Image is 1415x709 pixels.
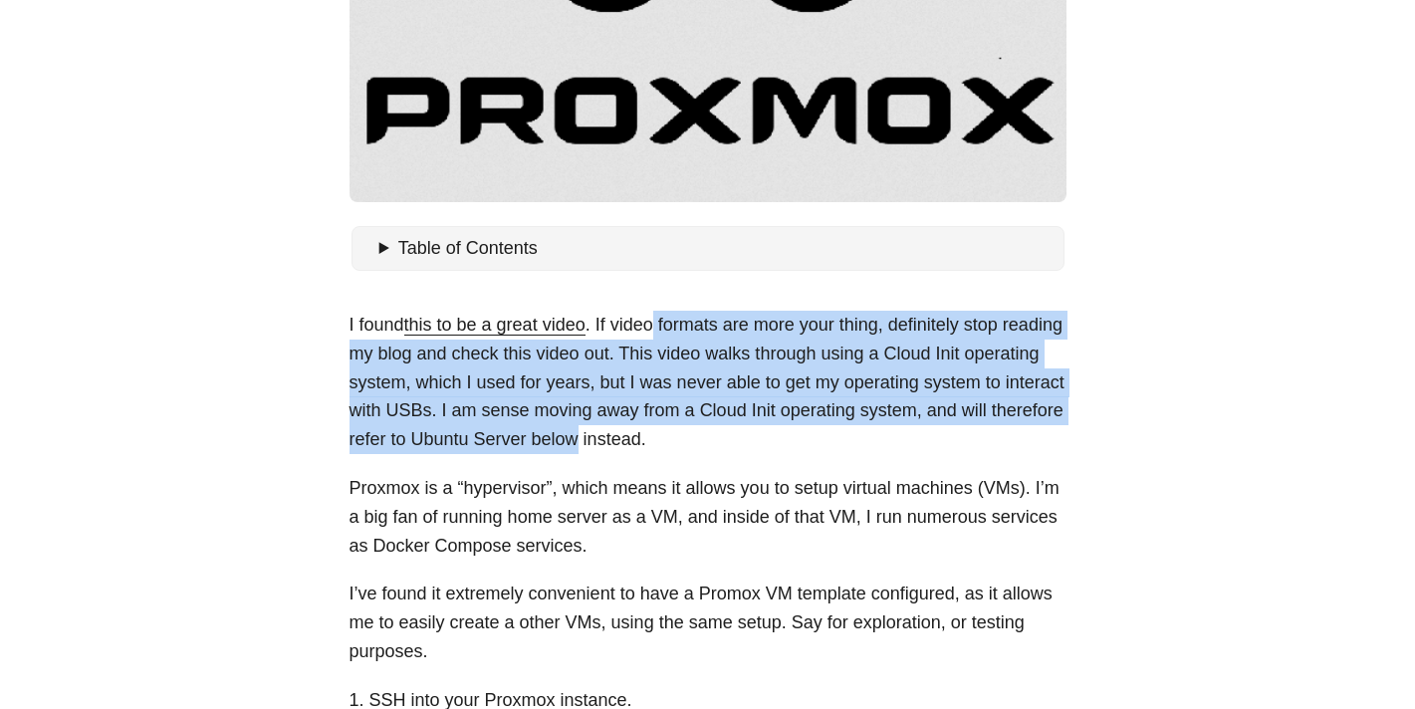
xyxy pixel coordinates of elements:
p: Proxmox is a “hypervisor”, which means it allows you to setup virtual machines (VMs). I’m a big f... [350,474,1066,560]
a: this to be a great video [404,315,586,335]
summary: Table of Contents [379,234,1057,263]
p: I’ve found it extremely convenient to have a Promox VM template configured, as it allows me to ea... [350,580,1066,665]
span: Table of Contents [398,238,538,258]
p: I found . If video formats are more your thing, definitely stop reading my blog and check this vi... [350,311,1066,454]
